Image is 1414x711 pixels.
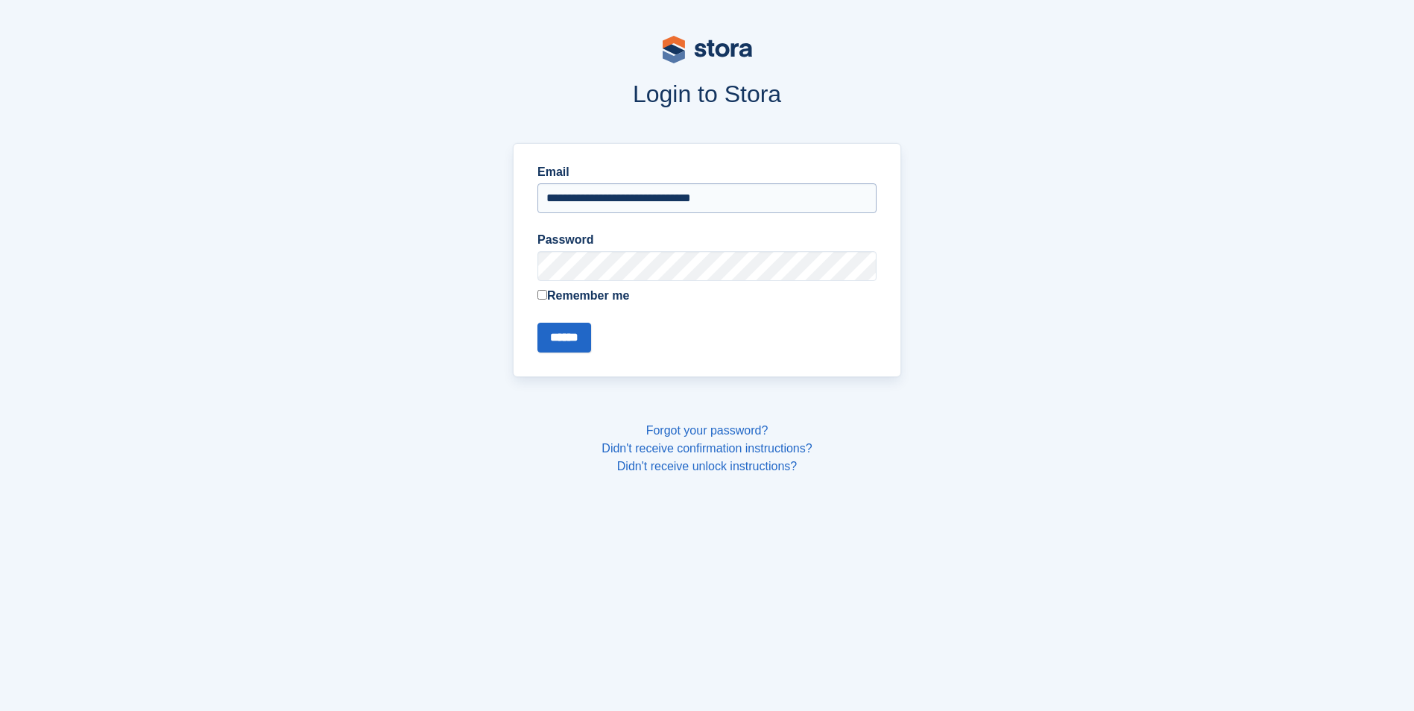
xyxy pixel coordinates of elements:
h1: Login to Stora [229,80,1186,107]
label: Remember me [537,287,877,305]
a: Didn't receive unlock instructions? [617,460,797,473]
a: Forgot your password? [646,424,768,437]
label: Email [537,163,877,181]
img: stora-logo-53a41332b3708ae10de48c4981b4e9114cc0af31d8433b30ea865607fb682f29.svg [663,36,752,63]
a: Didn't receive confirmation instructions? [602,442,812,455]
input: Remember me [537,290,547,300]
label: Password [537,231,877,249]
